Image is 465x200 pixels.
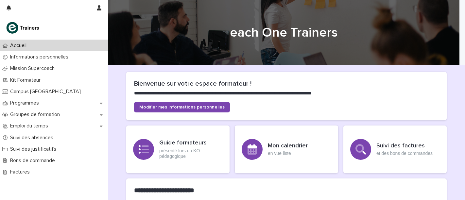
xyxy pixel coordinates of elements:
a: Mon calendrieren vue liste [235,125,338,173]
p: en vue liste [268,151,308,156]
p: Bons de commande [8,158,60,164]
a: Suivi des factureset des bons de commandes [343,125,447,173]
p: présenté lors du KO pédagogique [159,148,223,159]
p: Informations personnelles [8,54,74,60]
p: Accueil [8,42,32,49]
h3: Mon calendrier [268,142,308,150]
a: Guide formateursprésenté lors du KO pédagogique [126,125,230,173]
span: Modifier mes informations personnelles [139,105,225,109]
p: Programmes [8,100,44,106]
a: Modifier mes informations personnelles [134,102,230,112]
p: Campus [GEOGRAPHIC_DATA] [8,89,86,95]
p: Suivi des absences [8,135,59,141]
h3: Suivi des factures [376,142,433,150]
p: Factures [8,169,35,175]
p: Groupes de formation [8,111,65,118]
p: Emploi du temps [8,123,53,129]
img: K0CqGN7SDeD6s4JG8KQk [5,21,41,34]
h2: Bienvenue sur votre espace formateur ! [134,80,439,88]
p: Suivi des justificatifs [8,146,61,152]
p: Kit Formateur [8,77,46,83]
h3: Guide formateurs [159,140,223,147]
p: Mission Supercoach [8,65,60,72]
h1: each One Trainers [124,25,444,41]
p: et des bons de commandes [376,151,433,156]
